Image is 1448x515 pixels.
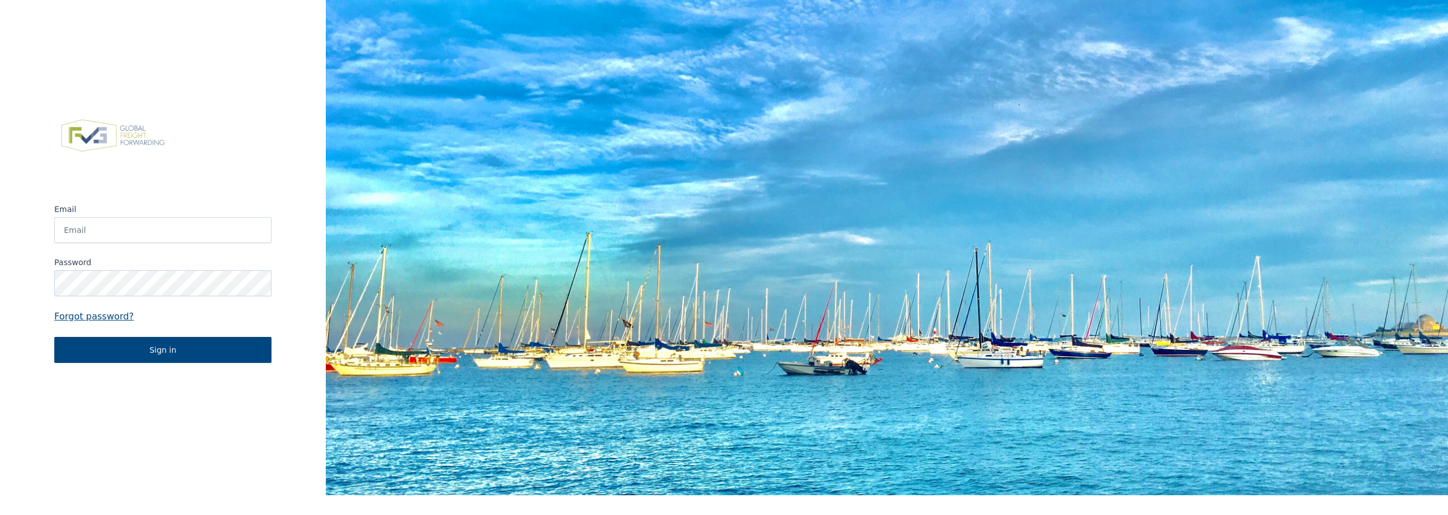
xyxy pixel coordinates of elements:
[54,257,271,268] label: Password
[54,310,271,323] a: Forgot password?
[54,337,271,363] button: Sign in
[54,204,271,215] label: Email
[54,113,171,158] img: FVG - Global freight forwarding
[54,217,271,243] input: Email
